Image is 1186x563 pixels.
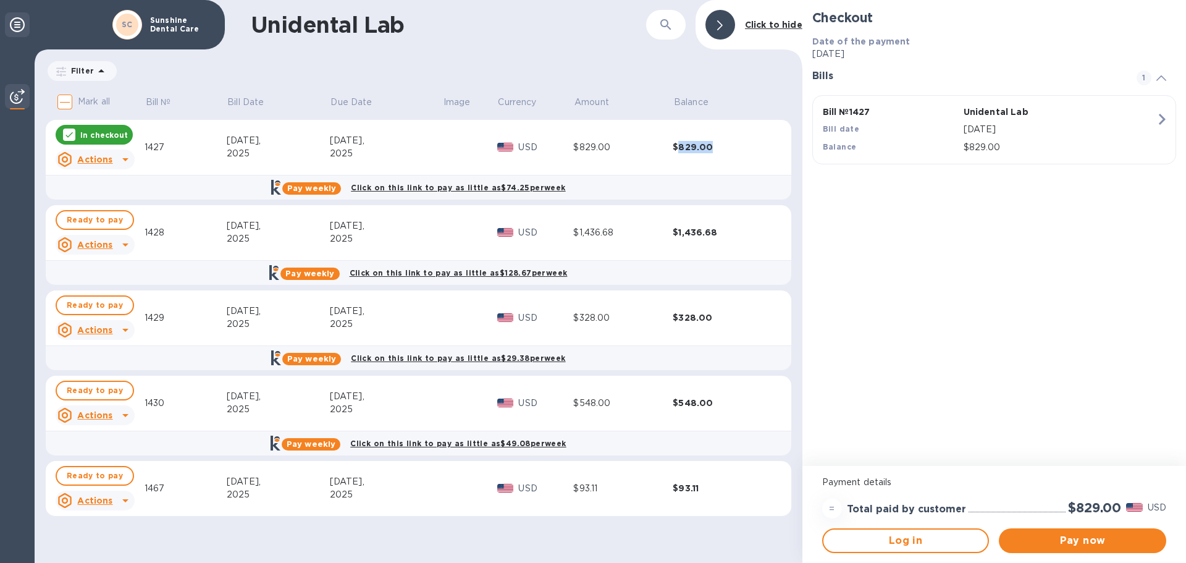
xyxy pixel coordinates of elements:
[77,496,112,506] u: Actions
[330,232,442,245] div: 2025
[444,96,471,109] p: Image
[964,141,1156,154] p: $829.00
[330,305,442,318] div: [DATE],
[330,96,388,109] span: Due Date
[145,226,227,239] div: 1428
[330,318,442,331] div: 2025
[673,397,772,409] div: $548.00
[227,488,330,501] div: 2025
[1126,503,1143,512] img: USD
[497,143,514,151] img: USD
[833,533,978,548] span: Log in
[812,36,911,46] b: Date of the payment
[1137,70,1151,85] span: 1
[227,390,330,403] div: [DATE],
[287,439,335,449] b: Pay weekly
[518,226,573,239] p: USD
[1009,533,1156,548] span: Pay now
[673,482,772,494] div: $93.11
[518,141,573,154] p: USD
[227,219,330,232] div: [DATE],
[330,134,442,147] div: [DATE],
[67,468,123,483] span: Ready to pay
[822,476,1166,489] p: Payment details
[330,403,442,416] div: 2025
[227,318,330,331] div: 2025
[227,134,330,147] div: [DATE],
[77,155,112,164] u: Actions
[285,269,334,278] b: Pay weekly
[518,397,573,410] p: USD
[823,106,959,118] p: Bill № 1427
[287,354,336,363] b: Pay weekly
[350,268,568,277] b: Click on this link to pay as little as $128.67 per week
[330,147,442,160] div: 2025
[497,313,514,322] img: USD
[673,141,772,153] div: $829.00
[497,228,514,237] img: USD
[351,353,565,363] b: Click on this link to pay as little as $29.38 per week
[574,96,609,109] p: Amount
[67,298,123,313] span: Ready to pay
[573,311,673,324] div: $328.00
[251,12,646,38] h1: Unidental Lab
[67,213,123,227] span: Ready to pay
[518,482,573,495] p: USD
[350,439,566,448] b: Click on this link to pay as little as $49.08 per week
[145,141,227,154] div: 1427
[227,232,330,245] div: 2025
[227,96,264,109] p: Bill Date
[146,96,171,109] p: Bill №
[812,48,1176,61] p: [DATE]
[145,311,227,324] div: 1429
[67,383,123,398] span: Ready to pay
[77,325,112,335] u: Actions
[812,70,1122,82] h3: Bills
[822,528,990,553] button: Log in
[822,499,842,519] div: =
[674,96,709,109] p: Balance
[80,130,128,140] p: In checkout
[227,305,330,318] div: [DATE],
[497,399,514,407] img: USD
[1068,500,1121,515] h2: $829.00
[227,96,280,109] span: Bill Date
[812,10,1176,25] h2: Checkout
[330,475,442,488] div: [DATE],
[78,95,110,108] p: Mark all
[823,124,860,133] b: Bill date
[330,96,372,109] p: Due Date
[145,397,227,410] div: 1430
[1148,501,1166,514] p: USD
[847,504,966,515] h3: Total paid by customer
[56,381,134,400] button: Ready to pay
[287,184,336,193] b: Pay weekly
[964,106,1100,118] p: Unidental Lab
[674,96,725,109] span: Balance
[227,403,330,416] div: 2025
[56,295,134,315] button: Ready to pay
[77,410,112,420] u: Actions
[573,141,673,154] div: $829.00
[227,475,330,488] div: [DATE],
[964,123,1156,136] p: [DATE]
[573,482,673,495] div: $93.11
[351,183,565,192] b: Click on this link to pay as little as $74.25 per week
[330,488,442,501] div: 2025
[498,96,536,109] p: Currency
[330,390,442,403] div: [DATE],
[330,219,442,232] div: [DATE],
[673,311,772,324] div: $328.00
[999,528,1166,553] button: Pay now
[673,226,772,239] div: $1,436.68
[56,466,134,486] button: Ready to pay
[497,484,514,493] img: USD
[146,96,187,109] span: Bill №
[812,95,1176,164] button: Bill №1427Unidental LabBill date[DATE]Balance$829.00
[574,96,625,109] span: Amount
[573,226,673,239] div: $1,436.68
[145,482,227,495] div: 1467
[573,397,673,410] div: $548.00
